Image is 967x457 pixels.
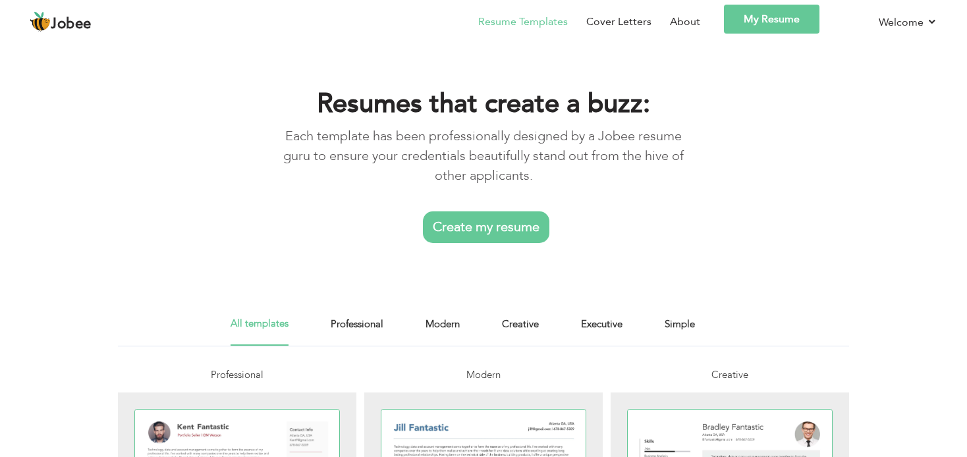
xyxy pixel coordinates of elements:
a: Professional [331,316,383,346]
p: Each template has been professionally designed by a Jobee resume guru to ensure your credentials ... [273,126,694,186]
a: Resume Templates [478,14,568,30]
a: Create my resume [423,211,549,243]
h1: Resumes that create a buzz: [273,87,694,121]
a: All templates [231,316,289,346]
a: Simple [665,316,695,346]
span: Creative [711,368,748,381]
span: Jobee [51,17,92,32]
a: Modern [426,316,460,346]
a: Jobee [30,11,92,32]
a: Executive [581,316,622,346]
a: Welcome [879,14,937,30]
span: Professional [211,368,263,381]
img: Profile Img [838,10,859,31]
a: Creative [502,316,539,346]
img: jobee.io [30,11,51,32]
a: Cover Letters [586,14,651,30]
span: Modern [466,368,501,381]
a: About [670,14,700,30]
a: My Resume [724,5,819,34]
